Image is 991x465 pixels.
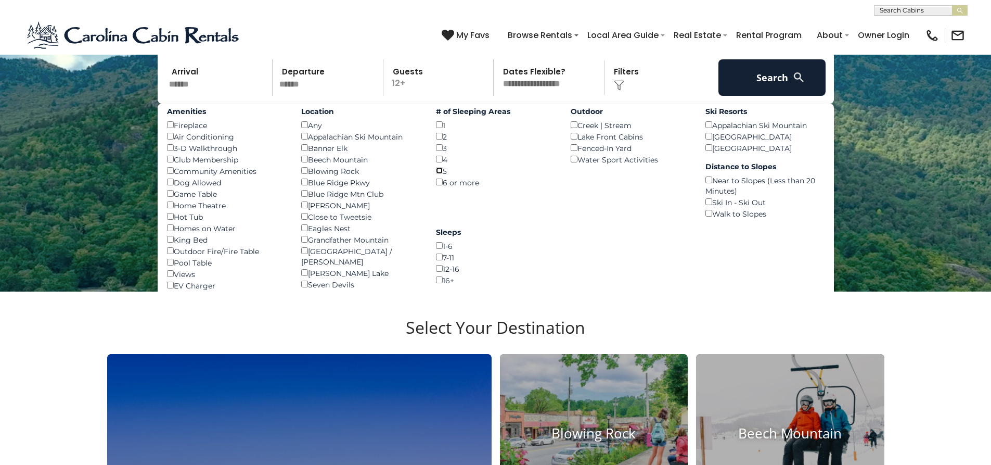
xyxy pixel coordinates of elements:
[571,154,690,165] div: Water Sport Activities
[167,119,286,131] div: Fireplace
[571,142,690,154] div: Fenced-In Yard
[167,245,286,257] div: Outdoor Fire/Fire Table
[167,199,286,211] div: Home Theatre
[167,257,286,268] div: Pool Table
[167,211,286,222] div: Hot Tub
[731,26,807,44] a: Rental Program
[301,177,420,188] div: Blue Ridge Pkwy
[167,234,286,245] div: King Bed
[301,188,420,199] div: Blue Ridge Mtn Club
[167,106,286,117] label: Amenities
[705,131,825,142] div: [GEOGRAPHIC_DATA]
[500,426,688,442] h4: Blowing Rock
[705,161,825,172] label: Distance to Slopes
[436,263,555,274] div: 12-16
[436,165,555,177] div: 5
[436,119,555,131] div: 1
[387,59,494,96] p: 12+
[301,131,420,142] div: Appalachian Ski Mountain
[301,245,420,267] div: [GEOGRAPHIC_DATA] / [PERSON_NAME]
[167,280,286,291] div: EV Charger
[167,188,286,199] div: Game Table
[436,106,555,117] label: # of Sleeping Areas
[436,177,555,188] div: 6 or more
[705,174,825,196] div: Near to Slopes (Less than 20 Minutes)
[301,211,420,222] div: Close to Tweetsie
[167,154,286,165] div: Club Membership
[436,142,555,154] div: 3
[167,222,286,234] div: Homes on Water
[26,20,242,51] img: Blue-2.png
[436,227,555,237] label: Sleeps
[696,426,884,442] h4: Beech Mountain
[668,26,726,44] a: Real Estate
[571,131,690,142] div: Lake Front Cabins
[705,208,825,219] div: Walk to Slopes
[442,29,492,42] a: My Favs
[167,268,286,280] div: Views
[301,267,420,279] div: [PERSON_NAME] Lake
[301,106,420,117] label: Location
[436,252,555,263] div: 7-11
[614,80,624,91] img: filter--v1.png
[301,165,420,177] div: Blowing Rock
[301,142,420,154] div: Banner Elk
[301,199,420,211] div: [PERSON_NAME]
[582,26,664,44] a: Local Area Guide
[456,29,490,42] span: My Favs
[853,26,915,44] a: Owner Login
[571,106,690,117] label: Outdoor
[301,119,420,131] div: Any
[436,131,555,142] div: 2
[301,222,420,234] div: Eagles Nest
[925,28,939,43] img: phone-regular-black.png
[167,165,286,177] div: Community Amenities
[571,119,690,131] div: Creek | Stream
[436,154,555,165] div: 4
[705,119,825,131] div: Appalachian Ski Mountain
[436,274,555,286] div: 16+
[301,234,420,245] div: Grandfather Mountain
[106,318,886,354] h3: Select Your Destination
[950,28,965,43] img: mail-regular-black.png
[503,26,577,44] a: Browse Rentals
[301,279,420,290] div: Seven Devils
[705,196,825,208] div: Ski In - Ski Out
[812,26,848,44] a: About
[167,177,286,188] div: Dog Allowed
[436,240,555,252] div: 1-6
[167,291,286,303] div: Gigabit Internet
[301,290,420,301] div: Sugar Mountain
[167,142,286,154] div: 3-D Walkthrough
[705,142,825,154] div: [GEOGRAPHIC_DATA]
[301,154,420,165] div: Beech Mountain
[718,59,826,96] button: Search
[167,131,286,142] div: Air Conditioning
[792,71,805,84] img: search-regular-white.png
[705,106,825,117] label: Ski Resorts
